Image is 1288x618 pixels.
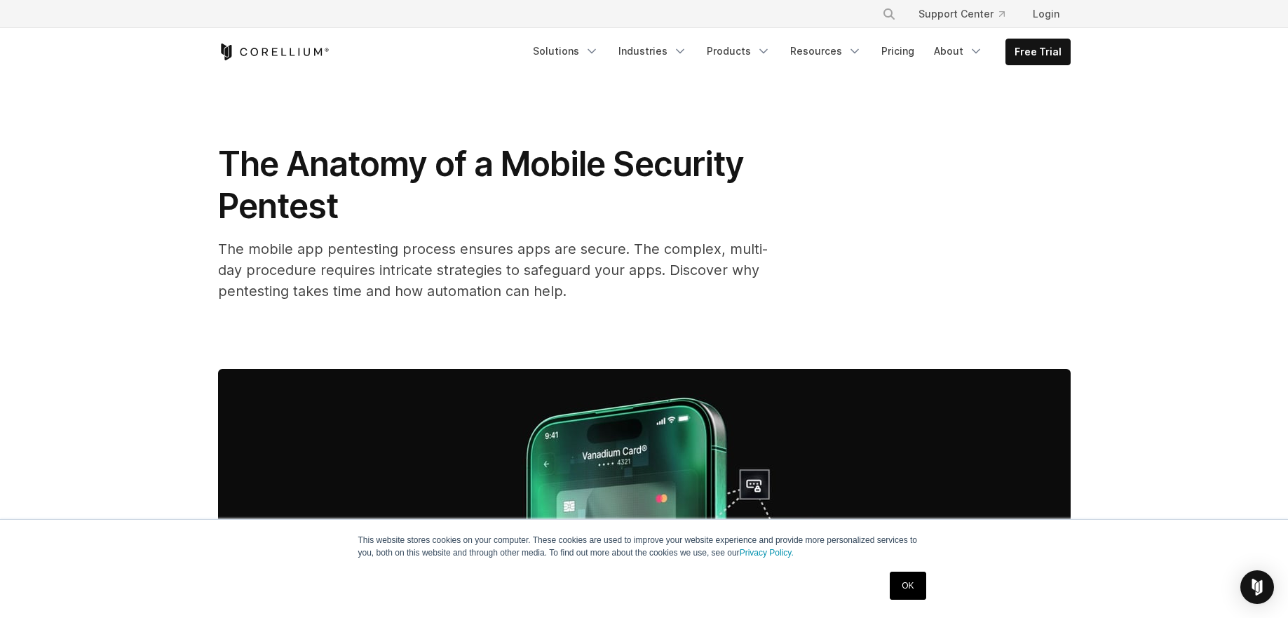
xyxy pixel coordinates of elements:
[926,39,991,64] a: About
[218,143,744,227] span: The Anatomy of a Mobile Security Pentest
[740,548,794,558] a: Privacy Policy.
[873,39,923,64] a: Pricing
[524,39,607,64] a: Solutions
[1240,570,1274,604] div: Open Intercom Messenger
[1022,1,1071,27] a: Login
[358,534,930,559] p: This website stores cookies on your computer. These cookies are used to improve your website expe...
[524,39,1071,65] div: Navigation Menu
[890,572,926,600] a: OK
[782,39,870,64] a: Resources
[218,241,768,300] span: The mobile app pentesting process ensures apps are secure. The complex, multi-day procedure requi...
[1006,39,1070,65] a: Free Trial
[218,43,330,60] a: Corellium Home
[698,39,779,64] a: Products
[876,1,902,27] button: Search
[907,1,1016,27] a: Support Center
[610,39,696,64] a: Industries
[865,1,1071,27] div: Navigation Menu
